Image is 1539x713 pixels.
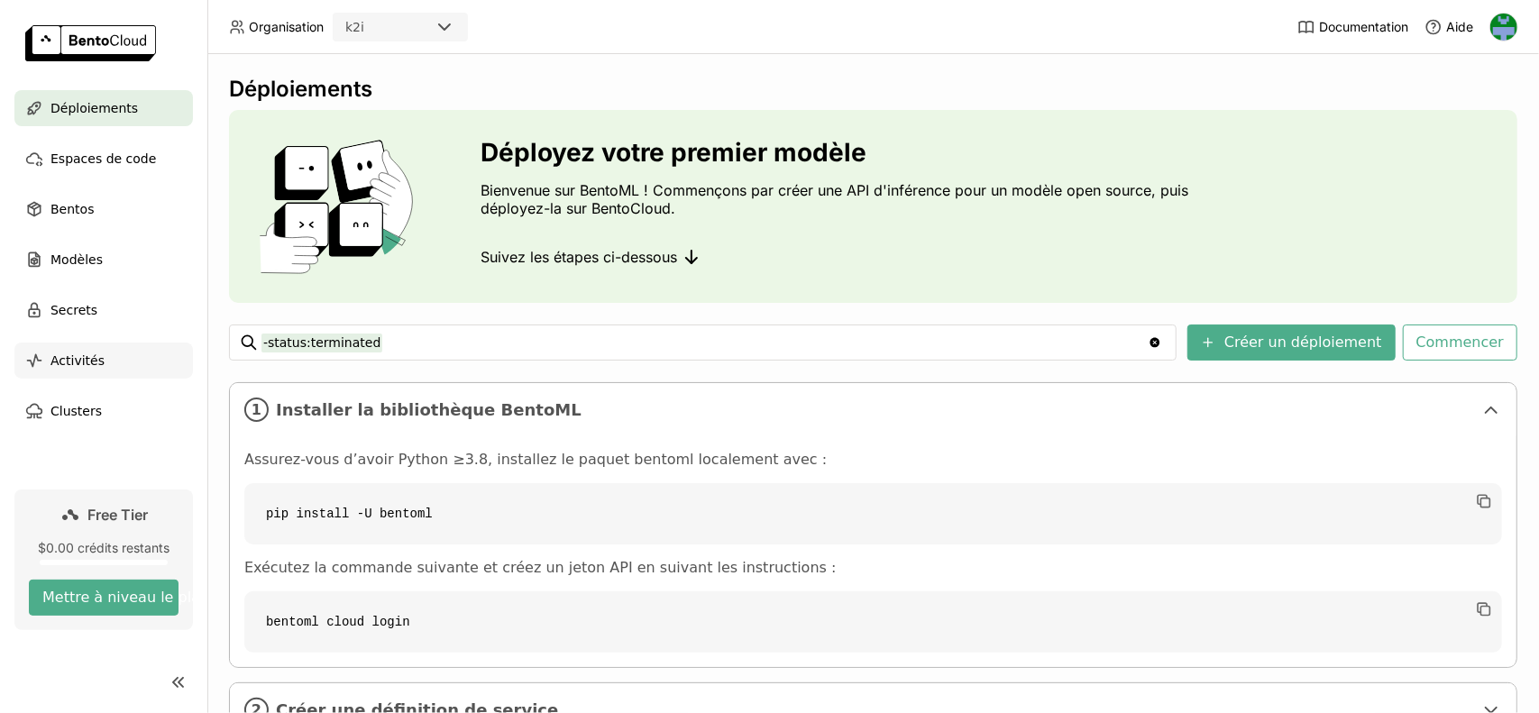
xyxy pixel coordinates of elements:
img: Gaethan Legrand [1490,14,1517,41]
button: Créer un déploiement [1187,325,1396,361]
span: Bentos [50,198,94,220]
button: Commencer [1403,325,1517,361]
span: Déploiements [50,97,138,119]
a: Déploiements [14,90,193,126]
a: Clusters [14,393,193,429]
a: Free Tier$0.00 crédits restantsMettre à niveau le plan [14,489,193,630]
code: pip install -U bentoml [244,483,1502,544]
a: Documentation [1297,18,1408,36]
span: Aide [1446,19,1473,35]
span: Installer la bibliothèque BentoML [276,400,1473,420]
span: Suivez les étapes ci-dessous [481,248,677,266]
a: Modèles [14,242,193,278]
img: cover onboarding [243,139,437,274]
code: bentoml cloud login [244,591,1502,653]
div: Déploiements [229,76,1517,103]
span: Activités [50,350,105,371]
input: Rechercher [261,328,1148,357]
span: Secrets [50,299,97,321]
a: Bentos [14,191,193,227]
svg: Clear value [1148,335,1162,350]
input: Selected k2i. [366,19,368,37]
span: Modèles [50,249,103,270]
span: Espaces de code [50,148,156,169]
h3: Déployez votre premier modèle [481,138,1193,167]
span: Documentation [1319,19,1408,35]
p: Exécutez la commande suivante et créez un jeton API en suivant les instructions : [244,559,1502,577]
span: Organisation [249,19,324,35]
span: Clusters [50,400,102,422]
a: Secrets [14,292,193,328]
a: Activités [14,343,193,379]
p: Assurez-vous d’avoir Python ≥3.8, installez le paquet bentoml localement avec : [244,451,1502,469]
div: $0.00 crédits restants [29,540,179,556]
div: 1Installer la bibliothèque BentoML [230,383,1516,436]
div: k2i [345,18,364,36]
a: Espaces de code [14,141,193,177]
span: Free Tier [88,506,149,524]
div: Aide [1424,18,1473,36]
p: Bienvenue sur BentoML ! Commençons par créer une API d'inférence pour un modèle open source, puis... [481,181,1193,217]
button: Mettre à niveau le plan [29,580,179,616]
img: logo [25,25,156,61]
i: 1 [244,398,269,422]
